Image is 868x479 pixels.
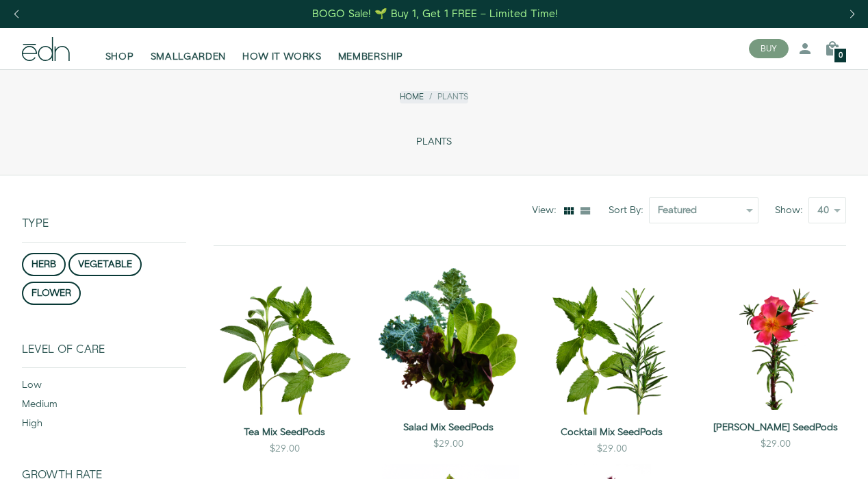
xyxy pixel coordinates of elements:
span: PLANTS [416,136,452,148]
iframe: Opens a widget where you can find more information [761,438,854,472]
a: BOGO Sale! 🌱 Buy 1, Get 1 FREE – Limited Time! [311,3,560,25]
div: low [22,378,186,397]
label: Show: [775,204,808,217]
span: HOW IT WORKS [242,50,321,64]
nav: breadcrumbs [400,91,468,103]
div: BOGO Sale! 🌱 Buy 1, Get 1 FREE – Limited Time! [312,7,558,21]
div: $29.00 [433,437,463,451]
div: $29.00 [270,442,300,456]
button: herb [22,253,66,276]
li: Plants [424,91,468,103]
div: $29.00 [597,442,627,456]
div: high [22,417,186,436]
span: 0 [839,52,843,60]
img: Salad Mix SeedPods [377,268,519,410]
a: Home [400,91,424,103]
a: SMALLGARDEN [142,34,235,64]
a: MEMBERSHIP [330,34,411,64]
a: Tea Mix SeedPods [214,426,355,439]
button: BUY [749,39,789,58]
a: Salad Mix SeedPods [377,421,519,434]
button: flower [22,282,81,305]
span: SHOP [105,50,134,64]
div: $29.00 [761,437,791,451]
a: [PERSON_NAME] SeedPods [704,421,846,434]
a: HOW IT WORKS [234,34,329,64]
a: SHOP [97,34,142,64]
div: Type [22,175,186,241]
img: Moss Rose SeedPods [704,268,846,410]
span: MEMBERSHIP [338,50,403,64]
div: medium [22,397,186,417]
div: View: [532,204,562,217]
button: vegetable [68,253,142,276]
div: Level of Care [22,343,186,367]
span: SMALLGARDEN [151,50,227,64]
img: Tea Mix SeedPods [214,268,355,414]
label: Sort By: [609,204,649,217]
a: Cocktail Mix SeedPods [541,426,682,439]
img: Cocktail Mix SeedPods [541,268,682,414]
